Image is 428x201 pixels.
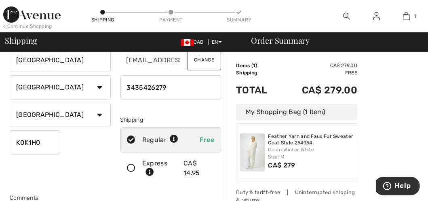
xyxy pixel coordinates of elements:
input: E-mail [120,48,181,72]
img: Feather Yarn and Faux Fur Sweater Coat Style 254954 [240,133,265,171]
span: EN [212,39,222,45]
input: City [10,48,111,72]
div: Regular [142,135,178,145]
img: My Info [373,11,380,21]
img: Canadian Dollar [181,39,194,46]
div: Express [142,159,178,178]
a: Feather Yarn and Faux Fur Sweater Coat Style 254954 [268,133,354,146]
div: Shipping [91,16,115,23]
img: search the website [343,11,350,21]
div: < Continue Shopping [3,23,52,30]
input: Mobile [120,75,221,99]
input: Zip/Postal Code [10,130,60,154]
span: Free [200,136,214,144]
img: My Bag [403,11,410,21]
td: Items ( ) [236,62,280,69]
td: CA$ 279.00 [280,62,357,69]
span: 1 [253,63,255,68]
div: Color: Winter White Size: M [268,146,354,161]
a: 1 [392,11,421,21]
td: Total [236,76,280,104]
span: 1 [414,13,416,20]
td: CA$ 279.00 [280,76,357,104]
div: Payment [159,16,183,23]
span: CA$ 279 [268,161,295,169]
div: CA$ 14.95 [183,159,214,178]
button: Change [187,49,221,70]
a: Sign In [367,11,386,21]
div: Summary [227,16,251,23]
div: Shipping [120,116,221,124]
span: CAD [181,39,207,45]
div: Order Summary [241,36,423,44]
td: Free [280,69,357,76]
div: My Shopping Bag (1 Item) [236,104,357,120]
td: Shipping [236,69,280,76]
span: Shipping [5,36,37,44]
iframe: Opens a widget where you can find more information [376,177,420,197]
img: 1ère Avenue [3,6,61,23]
